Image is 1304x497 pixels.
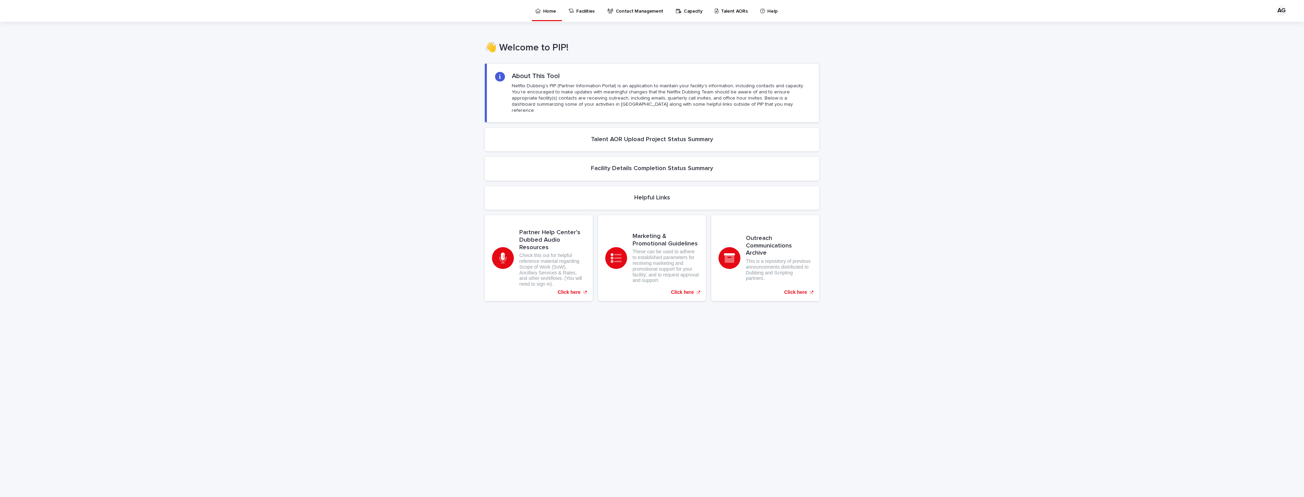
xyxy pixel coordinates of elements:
[485,42,819,54] h1: 👋 Welcome to PIP!
[633,233,699,247] h3: Marketing & Promotional Guidelines
[711,215,819,301] a: Click here
[512,83,811,114] p: Netflix Dubbing's PIP (Partner Information Portal) is an application to maintain your facility's ...
[1276,5,1287,16] div: AG
[598,215,706,301] a: Click here
[784,289,807,295] p: Click here
[519,229,585,251] h3: Partner Help Center’s Dubbed Audio Resources
[519,253,585,287] p: Check this out for helpful reference material regarding Scope of Work (SoW), Ancillary Services &...
[746,258,812,281] p: This is a repository of previous announcements distributed to Dubbing and Scripting partners.
[633,249,699,283] p: These can be used to adhere to established parameters for receiving marketing and promotional sup...
[558,289,581,295] p: Click here
[634,194,670,202] h2: Helpful Links
[591,165,713,172] h2: Facility Details Completion Status Summary
[671,289,694,295] p: Click here
[591,136,713,144] h2: Talent AOR Upload Project Status Summary
[512,72,560,80] h2: About This Tool
[485,215,593,301] a: Click here
[746,235,812,257] h3: Outreach Communications Archive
